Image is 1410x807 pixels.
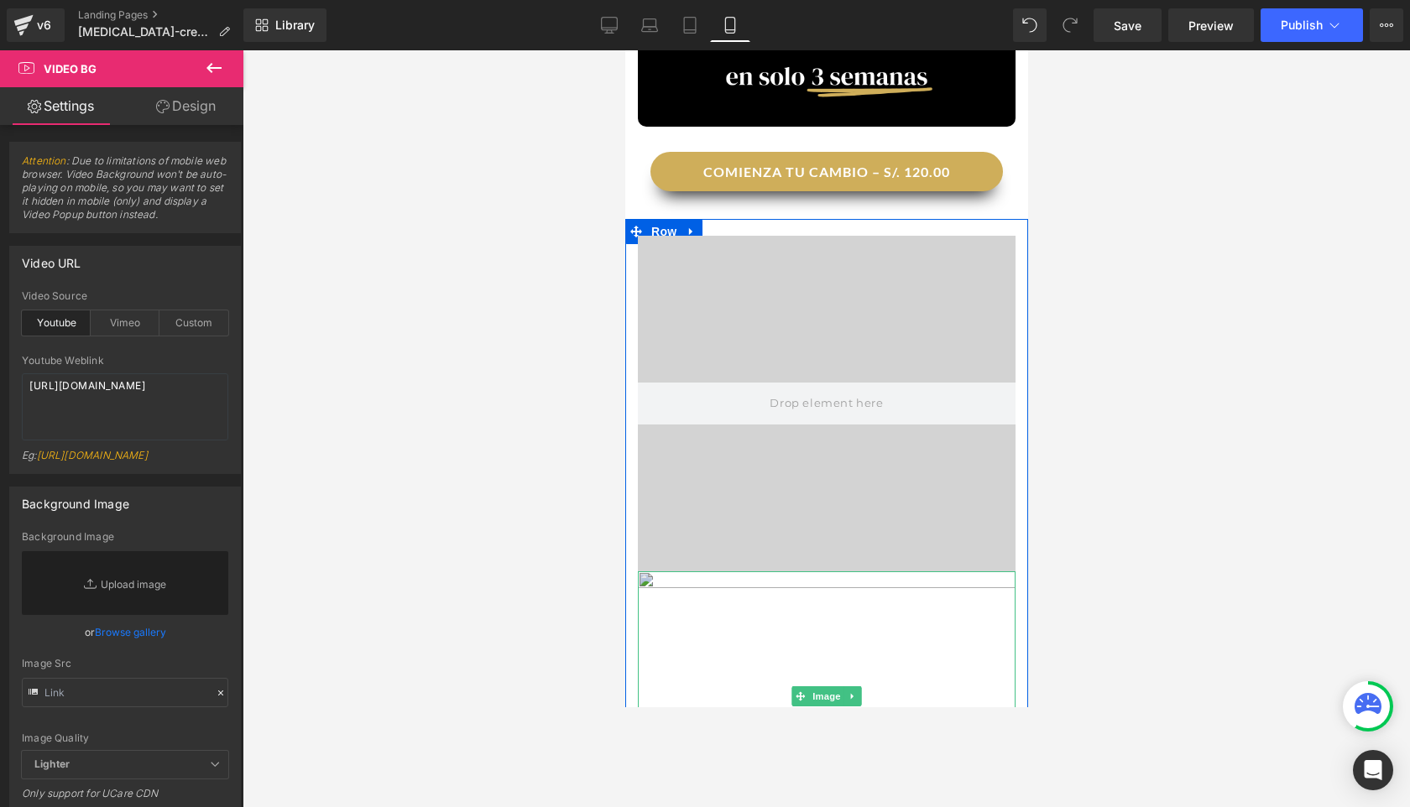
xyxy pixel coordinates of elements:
[1188,17,1234,34] span: Preview
[91,310,159,336] div: Vimeo
[1013,8,1047,42] button: Undo
[22,247,81,270] div: Video URL
[7,8,65,42] a: v6
[1053,8,1087,42] button: Redo
[34,758,70,770] b: Lighter
[219,636,237,656] a: Expand / Collapse
[55,169,77,194] a: Expand / Collapse
[78,25,211,39] span: [MEDICAL_DATA]-crema
[1281,18,1323,32] span: Publish
[34,14,55,36] div: v6
[1261,8,1363,42] button: Publish
[1370,8,1403,42] button: More
[22,623,228,641] div: or
[1168,8,1254,42] a: Preview
[22,290,228,302] div: Video Source
[22,531,228,543] div: Background Image
[95,617,166,647] a: Browse gallery
[22,154,66,167] a: Attention
[22,154,228,232] span: : Due to limitations of mobile web browser. Video Background won't be auto-playing on mobile, so ...
[22,678,228,707] input: Link
[159,310,228,336] div: Custom
[125,87,247,125] a: Design
[78,8,243,22] a: Landing Pages
[44,62,97,75] span: Video Bg
[710,8,750,42] a: Mobile
[275,18,315,33] span: Library
[22,355,228,367] div: Youtube Weblink
[37,449,148,461] a: [URL][DOMAIN_NAME]
[25,102,378,141] button: COMIENZA TU CAMBIO – S/. 120.00
[589,8,629,42] a: Desktop
[22,732,228,744] div: Image Quality
[22,658,228,669] div: Image Src
[22,169,55,194] span: Row
[22,449,228,473] div: Eg:
[243,8,326,42] a: New Library
[1114,17,1141,34] span: Save
[629,8,670,42] a: Laptop
[184,636,219,656] span: Image
[1353,750,1393,790] div: Open Intercom Messenger
[22,310,91,336] div: Youtube
[670,8,710,42] a: Tablet
[22,487,129,511] div: Background Image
